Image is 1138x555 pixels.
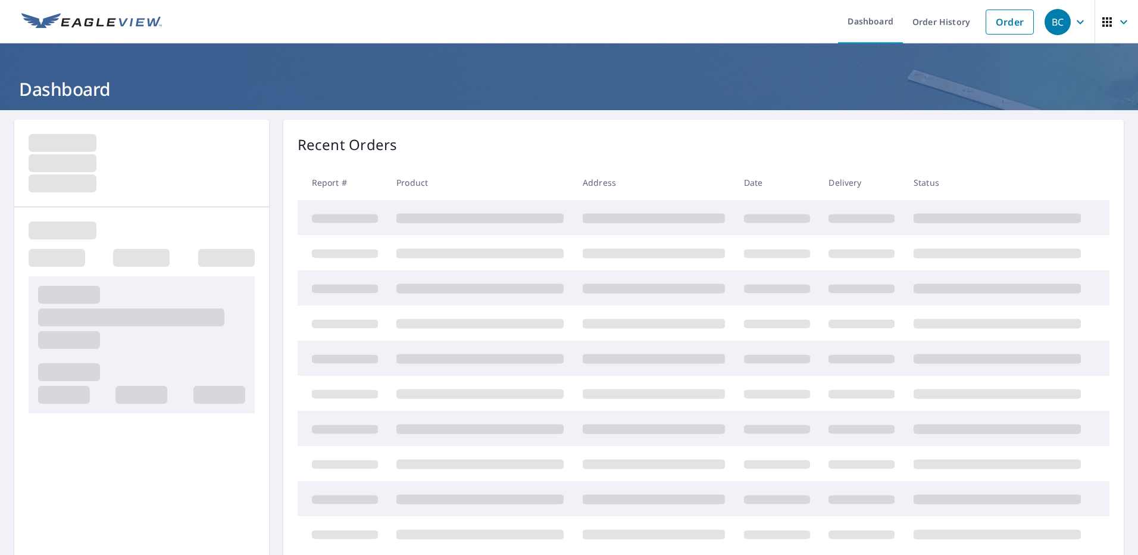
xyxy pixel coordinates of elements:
th: Product [387,165,573,200]
th: Status [904,165,1090,200]
th: Report # [298,165,387,200]
img: EV Logo [21,13,162,31]
th: Address [573,165,734,200]
a: Order [986,10,1034,35]
th: Delivery [819,165,904,200]
th: Date [734,165,820,200]
div: BC [1045,9,1071,35]
h1: Dashboard [14,77,1124,101]
p: Recent Orders [298,134,398,155]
